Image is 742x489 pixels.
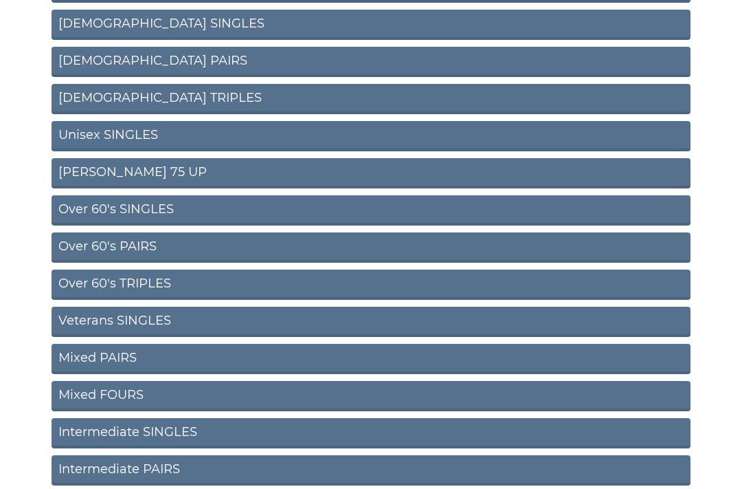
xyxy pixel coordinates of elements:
[52,455,690,486] a: Intermediate PAIRS
[52,344,690,374] a: Mixed PAIRS
[52,158,690,188] a: [PERSON_NAME] 75 UP
[52,270,690,300] a: Over 60's TRIPLES
[52,121,690,151] a: Unisex SINGLES
[52,84,690,114] a: [DEMOGRAPHIC_DATA] TRIPLES
[52,232,690,263] a: Over 60's PAIRS
[52,381,690,411] a: Mixed FOURS
[52,195,690,226] a: Over 60's SINGLES
[52,418,690,448] a: Intermediate SINGLES
[52,47,690,77] a: [DEMOGRAPHIC_DATA] PAIRS
[52,307,690,337] a: Veterans SINGLES
[52,10,690,40] a: [DEMOGRAPHIC_DATA] SINGLES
